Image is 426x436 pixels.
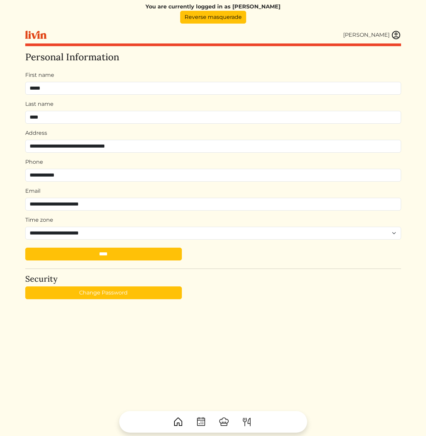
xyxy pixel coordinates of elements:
[391,30,401,40] img: user_account-e6e16d2ec92f44fc35f99ef0dc9cddf60790bfa021a6ecb1c896eb5d2907b31c.svg
[196,416,206,427] img: CalendarDots-5bcf9d9080389f2a281d69619e1c85352834be518fbc73d9501aef674afc0d57.svg
[241,416,252,427] img: ForkKnife-55491504ffdb50bab0c1e09e7649658475375261d09fd45db06cec23bce548bf.svg
[343,31,390,39] div: [PERSON_NAME]
[25,158,43,166] label: Phone
[173,416,184,427] img: House-9bf13187bcbb5817f509fe5e7408150f90897510c4275e13d0d5fca38e0b5951.svg
[25,31,46,39] img: livin-logo-a0d97d1a881af30f6274990eb6222085a2533c92bbd1e4f22c21b4f0d0e3210c.svg
[180,11,246,24] a: Reverse masquerade
[25,100,54,108] label: Last name
[25,129,47,137] label: Address
[25,274,401,284] h4: Security
[219,416,229,427] img: ChefHat-a374fb509e4f37eb0702ca99f5f64f3b6956810f32a249b33092029f8484b388.svg
[25,286,182,299] a: Change Password
[25,71,54,79] label: First name
[25,187,40,195] label: Email
[25,216,53,224] label: Time zone
[25,52,401,63] h3: Personal Information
